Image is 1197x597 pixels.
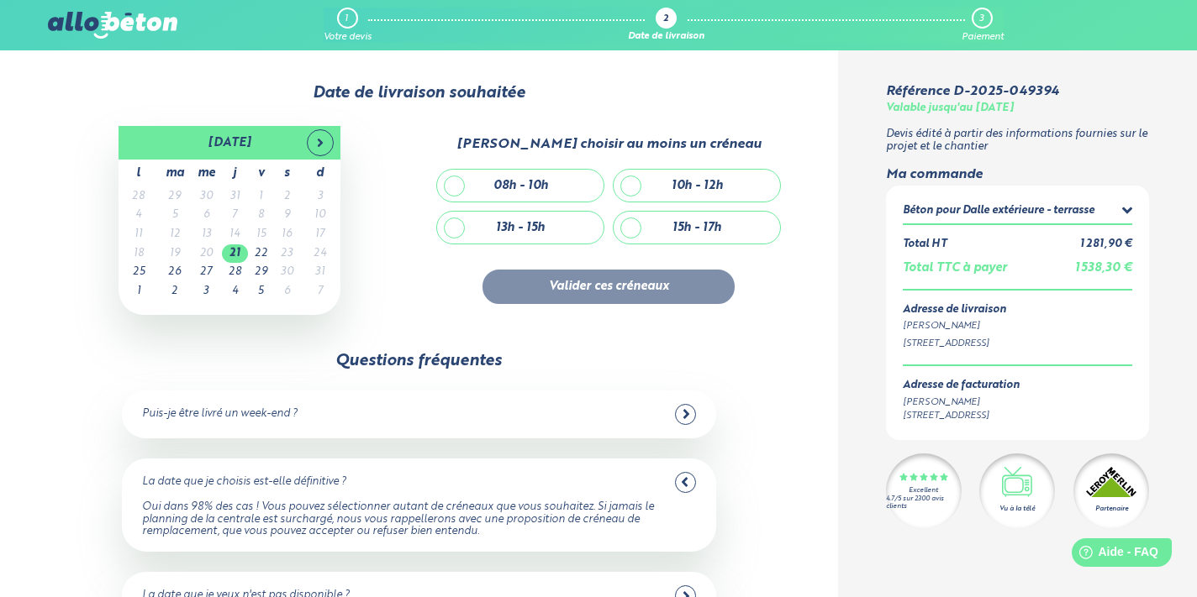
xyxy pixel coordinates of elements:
a: 2 Date de livraison [628,8,704,43]
th: ma [159,160,191,187]
th: v [248,160,274,187]
td: 7 [300,282,340,301]
td: 29 [159,187,191,207]
div: Oui dans 98% des cas ! Vous pouvez sélectionner autant de créneaux que vous souhaitez. Si jamais ... [142,501,695,538]
div: Béton pour Dalle extérieure - terrasse [903,205,1094,217]
td: 12 [159,225,191,244]
td: 26 [159,263,191,282]
td: 17 [300,225,340,244]
div: 15h - 17h [672,221,721,235]
div: 10h - 12h [672,179,723,193]
div: 08h - 10h [493,179,548,193]
td: 4 [119,206,159,225]
div: Valable jusqu'au [DATE] [886,102,1014,115]
div: Ma commande [886,167,1149,182]
td: 28 [119,187,159,207]
td: 10 [300,206,340,225]
div: La date que je choisis est-elle définitive ? [142,476,346,489]
div: [PERSON_NAME] [903,395,1020,410]
td: 24 [300,244,340,264]
td: 7 [222,206,248,225]
div: 3 [979,13,983,24]
td: 27 [191,263,222,282]
div: 1 281,90 € [1080,238,1132,251]
td: 9 [274,206,300,225]
div: Référence D-2025-049394 [886,84,1059,99]
td: 21 [222,244,248,264]
summary: Béton pour Dalle extérieure - terrasse [903,202,1132,223]
td: 20 [191,244,222,264]
td: 3 [191,282,222,301]
td: 29 [248,263,274,282]
div: 2 [663,14,668,25]
div: [PERSON_NAME] [903,319,1132,333]
th: [DATE] [159,126,300,160]
td: 19 [159,244,191,264]
div: 4.7/5 sur 2300 avis clients [886,495,962,511]
td: 30 [274,263,300,282]
div: Paiement [962,32,1004,43]
td: 31 [300,263,340,282]
div: Total HT [903,238,947,251]
div: [PERSON_NAME] choisir au moins un créneau [456,137,762,152]
div: [STREET_ADDRESS] [903,409,1020,423]
div: Partenaire [1095,504,1128,514]
td: 25 [119,263,159,282]
td: 14 [222,225,248,244]
div: Excellent [909,487,938,495]
p: Devis édité à partir des informations fournies sur le projet et le chantier [886,128,1149,153]
iframe: Help widget launcher [1047,532,1179,579]
td: 11 [119,225,159,244]
td: 8 [248,206,274,225]
div: Date de livraison souhaitée [48,84,790,102]
td: 22 [248,244,274,264]
td: 6 [274,282,300,301]
div: Adresse de livraison [903,304,1132,317]
div: Total TTC à payer [903,261,1007,275]
div: 13h - 15h [496,221,545,235]
td: 28 [222,263,248,282]
th: s [274,160,300,187]
div: Puis-je être livré un week-end ? [142,408,298,421]
td: 31 [222,187,248,207]
td: 3 [300,187,340,207]
th: d [300,160,340,187]
img: allobéton [48,12,177,39]
td: 5 [159,206,191,225]
div: Votre devis [324,32,372,43]
div: 1 [345,13,348,24]
div: [STREET_ADDRESS] [903,337,1132,351]
td: 15 [248,225,274,244]
td: 23 [274,244,300,264]
td: 30 [191,187,222,207]
td: 18 [119,244,159,264]
td: 2 [159,282,191,301]
td: 1 [119,282,159,301]
td: 13 [191,225,222,244]
div: Vu à la télé [999,504,1035,514]
th: me [191,160,222,187]
span: 1 538,30 € [1075,262,1132,274]
td: 5 [248,282,274,301]
td: 2 [274,187,300,207]
a: 1 Votre devis [324,8,372,43]
div: Date de livraison [628,32,704,43]
button: Valider ces créneaux [482,270,735,304]
td: 6 [191,206,222,225]
a: 3 Paiement [962,8,1004,43]
div: Adresse de facturation [903,380,1020,392]
td: 1 [248,187,274,207]
td: 4 [222,282,248,301]
th: j [222,160,248,187]
div: Questions fréquentes [335,352,502,370]
th: l [119,160,159,187]
td: 16 [274,225,300,244]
